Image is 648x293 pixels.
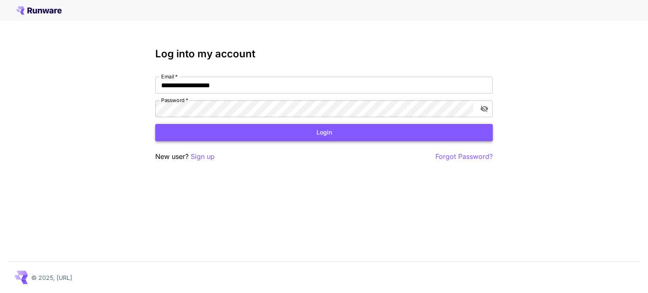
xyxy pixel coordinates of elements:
button: Forgot Password? [435,151,493,162]
label: Password [161,97,188,104]
button: Login [155,124,493,141]
p: © 2025, [URL] [31,273,72,282]
p: New user? [155,151,215,162]
label: Email [161,73,178,80]
button: toggle password visibility [477,101,492,116]
button: Sign up [191,151,215,162]
h3: Log into my account [155,48,493,60]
